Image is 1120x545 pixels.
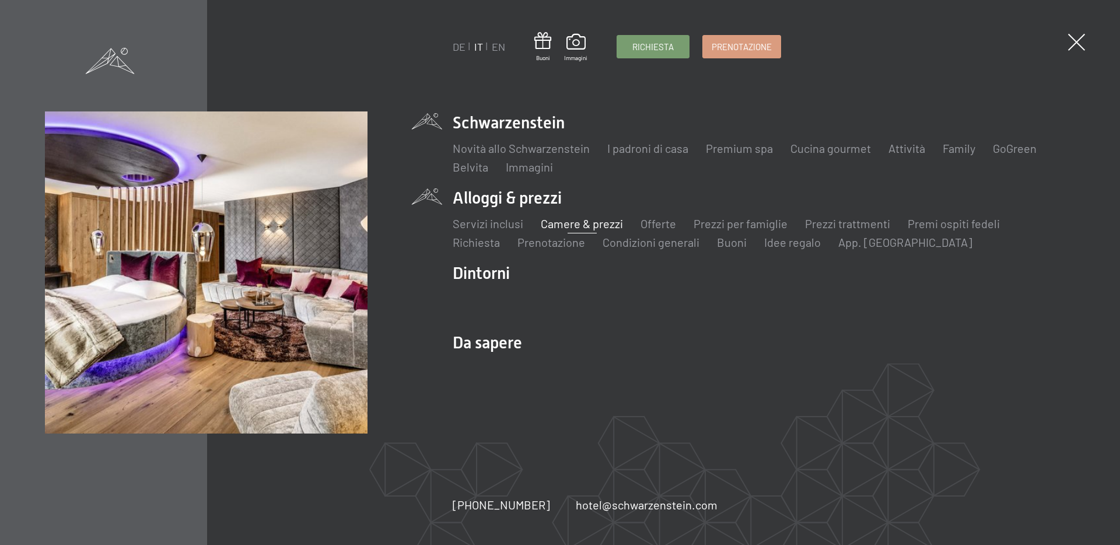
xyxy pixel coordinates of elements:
a: Prezzi trattmenti [805,216,890,230]
a: Premi ospiti fedeli [908,216,1000,230]
span: [PHONE_NUMBER] [453,498,550,512]
a: [PHONE_NUMBER] [453,497,550,513]
span: Richiesta [632,41,674,53]
a: Immagini [564,34,587,62]
a: Prezzi per famiglie [694,216,787,230]
a: Servizi inclusi [453,216,523,230]
a: Premium spa [706,141,773,155]
a: Prenotazione [703,36,780,58]
a: Novità allo Schwarzenstein [453,141,590,155]
a: Immagini [506,160,553,174]
a: EN [492,40,505,53]
a: Buoni [717,235,747,249]
a: GoGreen [993,141,1037,155]
a: Richiesta [617,36,689,58]
a: Prenotazione [517,235,585,249]
span: Prenotazione [712,41,772,53]
a: Belvita [453,160,488,174]
a: Attività [888,141,925,155]
a: Cucina gourmet [790,141,871,155]
a: Buoni [534,32,551,62]
a: Offerte [640,216,676,230]
a: DE [453,40,466,53]
a: Richiesta [453,235,500,249]
a: I padroni di casa [607,141,688,155]
a: Family [943,141,975,155]
span: Buoni [534,54,551,62]
a: IT [474,40,483,53]
a: App. [GEOGRAPHIC_DATA] [838,235,972,249]
span: Immagini [564,54,587,62]
a: Camere & prezzi [541,216,623,230]
a: hotel@schwarzenstein.com [576,497,717,513]
a: Condizioni generali [603,235,699,249]
a: Idee regalo [764,235,821,249]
